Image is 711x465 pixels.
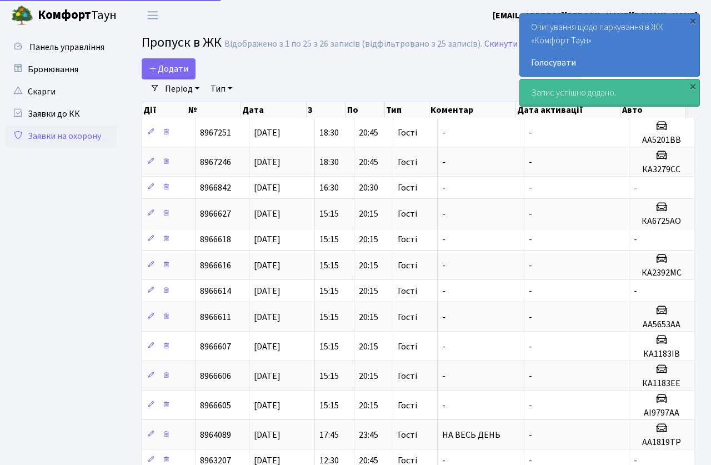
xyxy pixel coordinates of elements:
span: 15:15 [319,208,339,220]
span: Гості [398,261,417,270]
span: - [442,341,445,353]
span: Гості [398,128,417,137]
span: 15:15 [319,311,339,323]
h5: АА5201ВВ [634,135,689,146]
span: [DATE] [254,127,281,139]
span: 8966616 [200,259,231,272]
span: - [529,370,532,382]
span: 15:15 [319,341,339,353]
div: Відображено з 1 по 25 з 26 записів (відфільтровано з 25 записів). [224,39,482,49]
span: [DATE] [254,370,281,382]
span: 8966614 [200,285,231,297]
span: 20:15 [359,311,378,323]
span: 15:15 [319,259,339,272]
a: Заявки до КК [6,103,117,125]
th: З [307,102,346,118]
button: Переключити навігацію [139,6,167,24]
h5: АА5653АА [634,319,689,330]
span: - [529,127,532,139]
span: - [529,259,532,272]
span: - [529,429,532,441]
a: Скарги [6,81,117,103]
th: Дата активації [516,102,621,118]
th: Дата [241,102,307,118]
span: - [442,399,445,412]
span: - [529,156,532,168]
span: Гості [398,372,417,381]
div: × [687,15,698,26]
th: Дії [142,102,187,118]
span: [DATE] [254,208,281,220]
b: Комфорт [38,6,91,24]
span: Пропуск в ЖК [142,33,222,52]
span: - [634,233,637,246]
span: Гості [398,313,417,322]
span: 20:30 [359,182,378,194]
a: Період [161,79,204,98]
span: 8966842 [200,182,231,194]
span: Гості [398,235,417,244]
a: Тип [206,79,237,98]
span: 8966627 [200,208,231,220]
span: 20:45 [359,156,378,168]
a: Додати [142,58,196,79]
span: Гості [398,456,417,465]
span: - [442,208,445,220]
span: 20:15 [359,370,378,382]
a: Скинути [484,39,518,49]
th: Авто [621,102,686,118]
span: - [442,259,445,272]
span: 8966611 [200,311,231,323]
a: [EMAIL_ADDRESS][PERSON_NAME][DOMAIN_NAME] [493,9,698,22]
span: Гості [398,183,417,192]
span: 20:15 [359,399,378,412]
span: 18:30 [319,156,339,168]
span: 15:15 [319,399,339,412]
h5: КА1183ЕЕ [634,378,689,389]
span: 20:15 [359,233,378,246]
span: 20:45 [359,127,378,139]
span: 8966605 [200,399,231,412]
span: - [442,370,445,382]
img: logo.png [11,4,33,27]
span: Гості [398,209,417,218]
span: Таун [38,6,117,25]
th: Тип [385,102,429,118]
span: 8966607 [200,341,231,353]
span: [DATE] [254,341,281,353]
span: Додати [149,63,188,75]
span: [DATE] [254,399,281,412]
span: [DATE] [254,156,281,168]
th: Коментар [429,102,516,118]
a: Голосувати [531,56,688,69]
span: - [634,285,637,297]
span: 15:15 [319,370,339,382]
span: 17:45 [319,429,339,441]
h5: КА2392МС [634,268,689,278]
span: НА ВЕСЬ ДЕНЬ [442,429,500,441]
h5: АА1819ТР [634,437,689,448]
span: [DATE] [254,429,281,441]
span: - [634,182,637,194]
div: × [687,81,698,92]
div: Запис успішно додано. [520,79,699,106]
span: Гості [398,342,417,351]
span: 15:15 [319,285,339,297]
span: 8967251 [200,127,231,139]
div: Опитування щодо паркування в ЖК «Комфорт Таун» [520,14,699,76]
span: - [529,233,532,246]
span: - [442,156,445,168]
span: - [442,182,445,194]
span: 18:30 [319,127,339,139]
span: 8967246 [200,156,231,168]
span: [DATE] [254,233,281,246]
span: 20:15 [359,285,378,297]
a: Заявки на охорону [6,125,117,147]
span: 8964089 [200,429,231,441]
h5: АІ9797АА [634,408,689,418]
span: Гості [398,431,417,439]
span: 23:45 [359,429,378,441]
span: Панель управління [29,41,104,53]
span: 16:30 [319,182,339,194]
span: - [442,233,445,246]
